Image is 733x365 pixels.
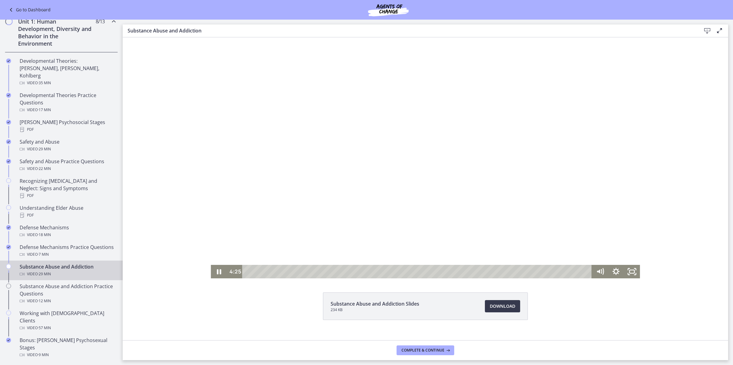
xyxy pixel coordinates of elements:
span: Substance Abuse and Addiction Slides [331,300,419,307]
div: Video [20,145,115,153]
div: Defense Mechanisms Practice Questions [20,243,115,258]
div: Substance Abuse and Addiction [20,263,115,278]
i: Completed [6,139,11,144]
button: Complete & continue [397,345,454,355]
i: Completed [6,338,11,343]
span: · 7 min [38,251,49,258]
div: Video [20,251,115,258]
a: Go to Dashboard [7,6,51,13]
span: · 22 min [38,165,51,172]
div: Video [20,79,115,87]
span: · 57 min [38,324,51,332]
a: Download [485,300,520,312]
i: Completed [6,93,11,98]
div: PDF [20,212,115,219]
span: Complete & continue [401,348,444,353]
div: Video [20,324,115,332]
span: · 29 min [38,270,51,278]
button: Fullscreen [501,228,517,241]
iframe: Video Lesson [123,37,728,278]
div: Bonus: [PERSON_NAME] Psychosexual Stages [20,337,115,359]
i: Completed [6,225,11,230]
i: Completed [6,58,11,63]
div: Substance Abuse and Addiction Practice Questions [20,283,115,305]
div: Video [20,297,115,305]
div: Developmental Theories: [PERSON_NAME], [PERSON_NAME], Kohlberg [20,57,115,87]
span: · 17 min [38,106,51,114]
div: Video [20,106,115,114]
div: Understanding Elder Abuse [20,204,115,219]
div: Developmental Theories Practice Questions [20,92,115,114]
div: Video [20,270,115,278]
h3: Substance Abuse and Addiction [128,27,691,34]
span: 8 / 13 [96,18,105,25]
i: Completed [6,245,11,250]
div: PDF [20,192,115,199]
div: Playbar [125,228,466,241]
div: PDF [20,126,115,133]
div: Video [20,231,115,239]
h2: Unit 1: Human Development, Diversity and Behavior in the Environment [18,18,93,47]
span: · 29 min [38,145,51,153]
span: Download [490,303,515,310]
span: · 12 min [38,297,51,305]
button: Show settings menu [485,228,501,241]
div: Working with [DEMOGRAPHIC_DATA] Clients [20,310,115,332]
div: Defense Mechanisms [20,224,115,239]
div: Safety and Abuse Practice Questions [20,158,115,172]
div: Video [20,165,115,172]
span: · 35 min [38,79,51,87]
span: 234 KB [331,307,419,312]
i: Completed [6,120,11,125]
div: [PERSON_NAME] Psychosocial Stages [20,119,115,133]
div: Video [20,351,115,359]
button: Mute [470,228,485,241]
div: Safety and Abuse [20,138,115,153]
img: Agents of Change [351,2,425,17]
span: · 9 min [38,351,49,359]
div: Recognizing [MEDICAL_DATA] and Neglect: Signs and Symptoms [20,177,115,199]
span: · 18 min [38,231,51,239]
i: Completed [6,159,11,164]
